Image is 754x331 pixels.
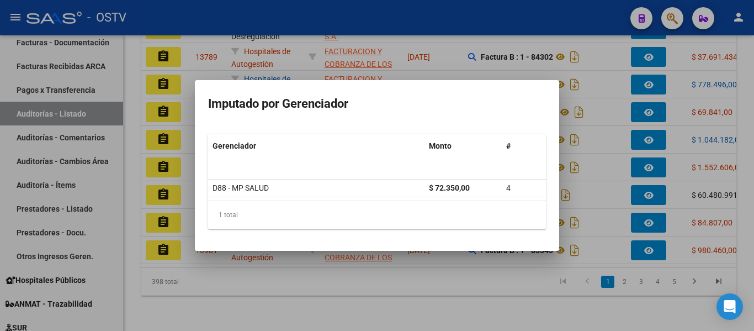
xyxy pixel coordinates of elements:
[429,183,470,192] strong: $ 72.350,00
[213,141,256,150] span: Gerenciador
[424,134,502,158] datatable-header-cell: Monto
[502,134,546,158] datatable-header-cell: #
[208,134,424,158] datatable-header-cell: Gerenciador
[208,201,546,229] div: 1 total
[429,141,452,150] span: Monto
[506,141,511,150] span: #
[506,183,511,192] span: 4
[213,183,269,192] span: D88 - MP SALUD
[208,93,546,114] h3: Imputado por Gerenciador
[716,293,743,320] div: Open Intercom Messenger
